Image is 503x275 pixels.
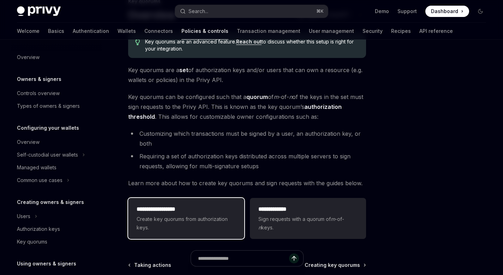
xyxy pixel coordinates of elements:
[198,251,289,266] input: Ask a question...
[17,6,61,16] img: dark logo
[316,8,324,14] span: ⌘ K
[11,161,102,174] a: Managed wallets
[11,87,102,100] a: Controls overview
[128,151,366,171] li: Requiring a set of authorization keys distributed across multiple servers to sign requests, allow...
[128,129,366,148] li: Customizing which transactions must be signed by a user, an authorization key, or both
[17,176,62,185] div: Common use cases
[11,100,102,112] a: Types of owners & signers
[175,5,328,18] button: Open search
[11,136,102,148] a: Overview
[236,39,262,45] a: Reach out
[137,215,236,232] span: Create key quorums from authorization keys.
[11,51,102,64] a: Overview
[17,138,40,146] div: Overview
[17,75,61,83] h5: Owners & signers
[17,198,84,206] h5: Creating owners & signers
[145,38,359,52] span: Key quorums are an advanced feature. to discuss whether this setup is right for your integration.
[17,259,76,268] h5: Using owners & signers
[17,238,47,246] div: Key quorums
[419,23,453,40] a: API reference
[17,212,30,221] div: Users
[135,39,140,45] svg: Tip
[17,102,80,110] div: Types of owners & signers
[475,6,486,17] button: Toggle dark mode
[179,66,188,74] strong: set
[391,23,411,40] a: Recipes
[17,163,56,172] div: Managed wallets
[128,178,366,188] span: Learn more about how to create key quorums and sign requests with the guides below.
[258,215,358,232] span: Sign requests with a quorum of -of- keys.
[181,23,228,40] a: Policies & controls
[375,8,389,15] a: Demo
[11,235,102,248] a: Key quorums
[289,253,299,263] button: Send message
[128,92,366,122] span: Key quorums can be configured such that a of -of- of the keys in the set must sign requests to th...
[431,8,458,15] span: Dashboard
[17,225,60,233] div: Authorization keys
[309,23,354,40] a: User management
[246,93,268,100] strong: quorum
[289,93,292,100] em: n
[363,23,383,40] a: Security
[425,6,469,17] a: Dashboard
[17,124,79,132] h5: Configuring your wallets
[73,23,109,40] a: Authentication
[11,174,102,187] button: Toggle Common use cases section
[11,223,102,235] a: Authorization keys
[11,210,102,223] button: Toggle Users section
[17,89,60,98] div: Controls overview
[237,23,300,40] a: Transaction management
[258,224,261,230] em: n
[17,53,40,62] div: Overview
[11,148,102,161] button: Toggle Self-custodial user wallets section
[397,8,417,15] a: Support
[331,216,335,222] em: m
[128,65,366,85] span: Key quorums are a of authorization keys and/or users that can own a resource (e.g. wallets or pol...
[48,23,64,40] a: Basics
[144,23,173,40] a: Connectors
[118,23,136,40] a: Wallets
[17,151,78,159] div: Self-custodial user wallets
[274,93,279,100] em: m
[17,23,40,40] a: Welcome
[188,7,208,16] div: Search...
